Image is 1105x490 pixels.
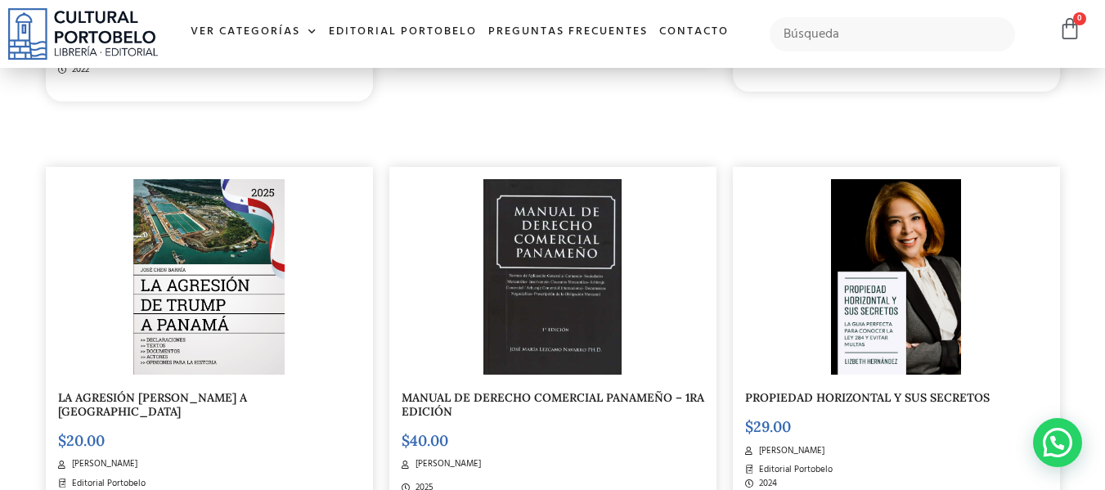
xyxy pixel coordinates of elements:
[1058,17,1081,41] a: 0
[770,17,1016,52] input: Búsqueda
[323,15,483,50] a: Editorial Portobelo
[483,15,654,50] a: Preguntas frecuentes
[745,390,990,405] a: PROPIEDAD HORIZONTAL Y SUS SECRETOS
[402,390,704,419] a: MANUAL DE DERECHO COMERCIAL PANAMEÑO – 1RA EDICIÓN
[483,179,622,375] img: WhatsApp Image 2025-02-14 at 1.00.55 PM
[654,15,734,50] a: Contacto
[411,457,481,471] span: [PERSON_NAME]
[831,179,961,375] img: AAFF-TRZ-Portada Lizbeth-11 abr 24-01
[133,179,285,375] img: ARREGLADA-AT-C-V2-agresion
[1073,12,1086,25] span: 0
[755,463,833,477] span: Editorial Portobelo
[68,63,89,77] span: 2022
[402,431,410,450] span: $
[755,444,824,458] span: [PERSON_NAME]
[58,431,66,450] span: $
[185,15,323,50] a: Ver Categorías
[745,417,753,436] span: $
[58,390,247,419] a: LA AGRESIÓN [PERSON_NAME] A [GEOGRAPHIC_DATA]
[68,457,137,471] span: [PERSON_NAME]
[745,417,791,436] bdi: 29.00
[402,431,448,450] bdi: 40.00
[58,431,105,450] bdi: 20.00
